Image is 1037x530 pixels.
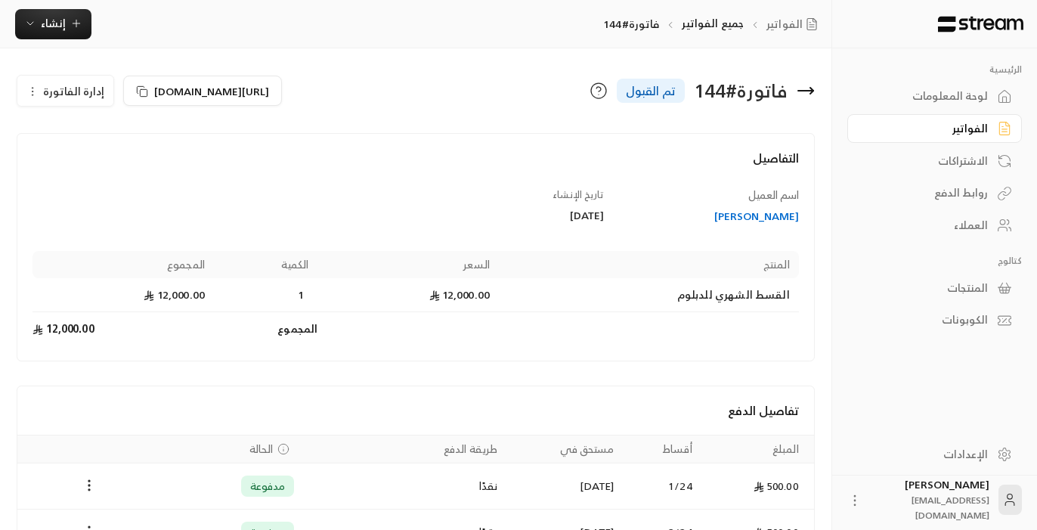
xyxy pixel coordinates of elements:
[866,447,988,462] div: الإعدادات
[912,492,989,523] span: [EMAIL_ADDRESS][DOMAIN_NAME]
[214,312,317,346] td: المجموع
[15,9,91,39] button: إنشاء
[626,82,676,100] span: تم القبول
[33,401,799,420] h4: تفاصيل الدفع
[766,17,824,32] a: الفواتير
[33,149,799,182] h4: التفاصيل
[303,435,506,463] th: طريقة الدفع
[33,251,799,346] table: Products
[624,435,701,463] th: أقساط
[936,16,1025,33] img: Logo
[847,146,1022,175] a: الاشتراكات
[847,255,1022,267] p: كتالوج
[250,479,286,494] span: مدفوعة
[317,251,499,278] th: السعر
[847,178,1022,208] a: روابط الدفع
[43,82,104,101] span: إدارة الفاتورة
[866,218,988,233] div: العملاء
[847,82,1022,111] a: لوحة المعلومات
[701,435,814,463] th: المبلغ
[249,442,274,457] span: الحالة
[847,305,1022,335] a: الكوبونات
[847,64,1022,76] p: الرئيسية
[499,278,799,312] td: القسط الشهري للدبلوم
[33,278,214,312] td: 12,000.00
[866,280,988,296] div: المنتجات
[701,463,814,510] td: 500.00
[866,88,988,104] div: لوحة المعلومات
[603,17,659,32] p: فاتورة#144
[866,185,988,200] div: روابط الدفع
[553,186,604,203] span: تاريخ الإنشاء
[694,79,788,103] div: فاتورة # 144
[499,251,799,278] th: المنتج
[423,208,604,223] div: [DATE]
[847,273,1022,302] a: المنتجات
[33,251,214,278] th: المجموع
[866,153,988,169] div: الاشتراكات
[866,312,988,327] div: الكوبونات
[214,251,317,278] th: الكمية
[293,287,308,302] span: 1
[847,211,1022,240] a: العملاء
[624,463,701,510] td: 1 / 24
[871,477,989,522] div: [PERSON_NAME]
[303,463,506,510] td: نقدًا
[17,76,113,106] button: إدارة الفاتورة
[847,114,1022,144] a: الفواتير
[847,439,1022,469] a: الإعدادات
[154,83,269,99] span: [URL][DOMAIN_NAME]
[603,16,824,32] nav: breadcrumb
[618,209,799,224] a: [PERSON_NAME]
[123,76,282,106] button: [URL][DOMAIN_NAME]
[33,312,214,346] td: 12,000.00
[866,121,988,136] div: الفواتير
[748,185,799,204] span: اسم العميل
[41,14,66,33] span: إنشاء
[507,463,624,510] td: [DATE]
[317,278,499,312] td: 12,000.00
[682,14,744,33] a: جميع الفواتير
[507,435,624,463] th: مستحق في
